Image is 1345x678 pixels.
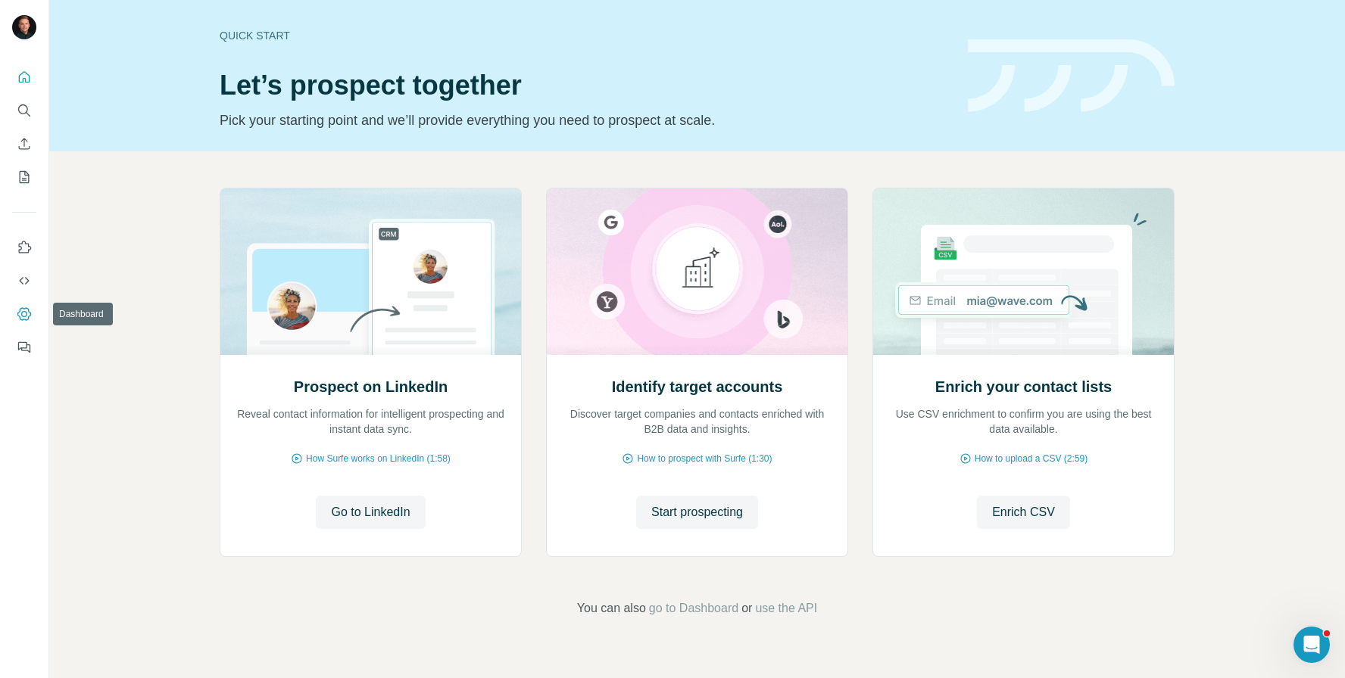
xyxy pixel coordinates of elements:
[331,503,410,521] span: Go to LinkedIn
[12,163,36,191] button: My lists
[651,503,743,521] span: Start prospecting
[12,130,36,157] button: Enrich CSV
[636,496,758,529] button: Start prospecting
[220,28,950,43] div: Quick start
[12,267,36,294] button: Use Surfe API
[577,599,646,617] span: You can also
[935,376,1112,397] h2: Enrich your contact lists
[546,188,848,355] img: Identify target accounts
[316,496,425,529] button: Go to LinkedIn
[649,599,738,617] button: go to Dashboard
[872,188,1175,355] img: Enrich your contact lists
[741,599,752,617] span: or
[220,70,950,101] h1: Let’s prospect together
[220,110,950,131] p: Pick your starting point and we’ll provide everything you need to prospect at scale.
[975,452,1088,465] span: How to upload a CSV (2:59)
[12,234,36,261] button: Use Surfe on LinkedIn
[220,188,522,355] img: Prospect on LinkedIn
[12,64,36,91] button: Quick start
[236,406,506,437] p: Reveal contact information for intelligent prospecting and instant data sync.
[12,334,36,361] button: Feedback
[12,97,36,124] button: Search
[12,15,36,39] img: Avatar
[612,376,783,397] h2: Identify target accounts
[977,496,1070,529] button: Enrich CSV
[992,503,1055,521] span: Enrich CSV
[755,599,817,617] button: use the API
[968,39,1175,113] img: banner
[294,376,448,397] h2: Prospect on LinkedIn
[562,406,832,437] p: Discover target companies and contacts enriched with B2B data and insights.
[306,452,451,465] span: How Surfe works on LinkedIn (1:58)
[888,406,1159,437] p: Use CSV enrichment to confirm you are using the best data available.
[12,300,36,328] button: Dashboard
[1294,627,1330,663] iframe: Intercom live chat
[637,452,772,465] span: How to prospect with Surfe (1:30)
